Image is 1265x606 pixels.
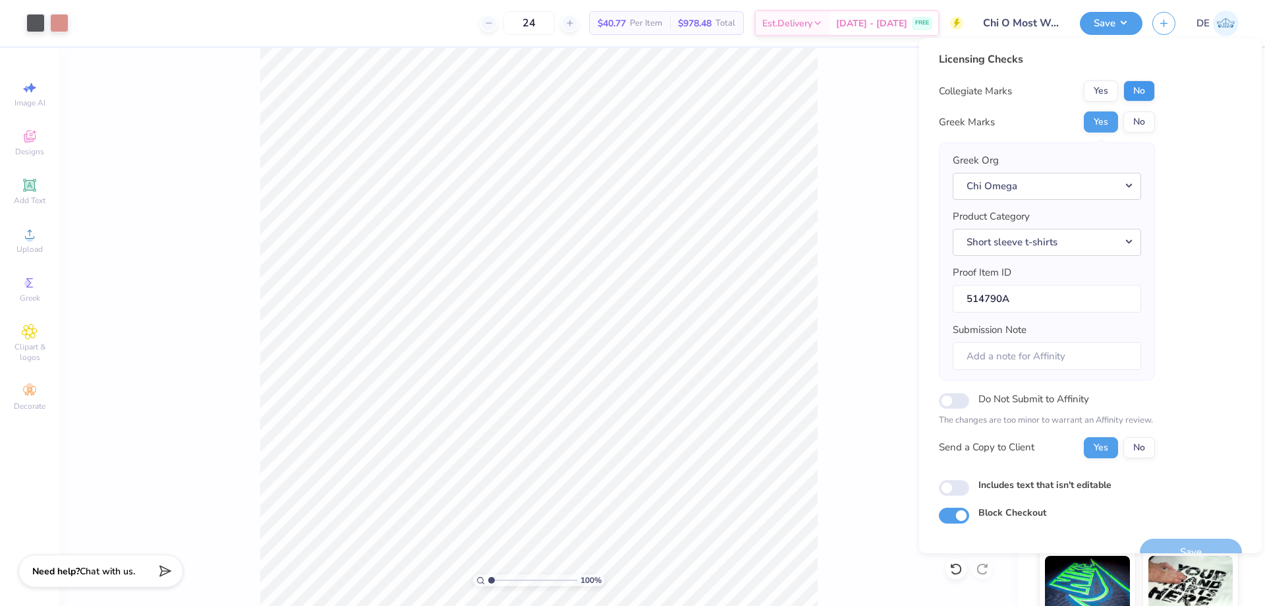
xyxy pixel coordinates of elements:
span: Greek [20,293,40,303]
a: DE [1196,11,1239,36]
span: $40.77 [598,16,626,30]
button: No [1123,80,1155,102]
span: Total [716,16,735,30]
label: Submission Note [953,322,1026,338]
input: Untitled Design [973,10,1070,36]
label: Do Not Submit to Affinity [978,390,1089,408]
label: Product Category [953,209,1030,224]
button: Yes [1084,111,1118,133]
div: Licensing Checks [939,51,1155,67]
span: 100 % [580,574,602,586]
span: Clipart & logos [7,342,53,363]
span: DE [1196,16,1210,31]
button: Yes [1084,80,1118,102]
label: Greek Org [953,153,999,168]
span: Add Text [14,195,45,206]
span: Decorate [14,401,45,411]
div: Send a Copy to Client [939,440,1034,455]
input: – – [503,11,555,35]
span: FREE [915,18,929,28]
span: Per Item [630,16,662,30]
button: Yes [1084,437,1118,458]
span: Designs [15,146,44,157]
input: Add a note for Affinity [953,342,1141,371]
label: Block Checkout [978,506,1046,520]
span: Image AI [14,98,45,108]
img: Djian Evardoni [1213,11,1239,36]
label: Includes text that isn't editable [978,478,1111,492]
span: Chat with us. [80,565,135,578]
button: Short sleeve t-shirts [953,229,1141,256]
span: Est. Delivery [762,16,812,30]
label: Proof Item ID [953,265,1011,280]
button: Save [1080,12,1142,35]
span: $978.48 [678,16,712,30]
span: Upload [16,244,43,255]
span: [DATE] - [DATE] [836,16,907,30]
div: Collegiate Marks [939,84,1012,99]
strong: Need help? [32,565,80,578]
p: The changes are too minor to warrant an Affinity review. [939,414,1155,427]
button: No [1123,111,1155,133]
button: Chi Omega [953,173,1141,200]
div: Greek Marks [939,115,995,130]
button: No [1123,437,1155,458]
